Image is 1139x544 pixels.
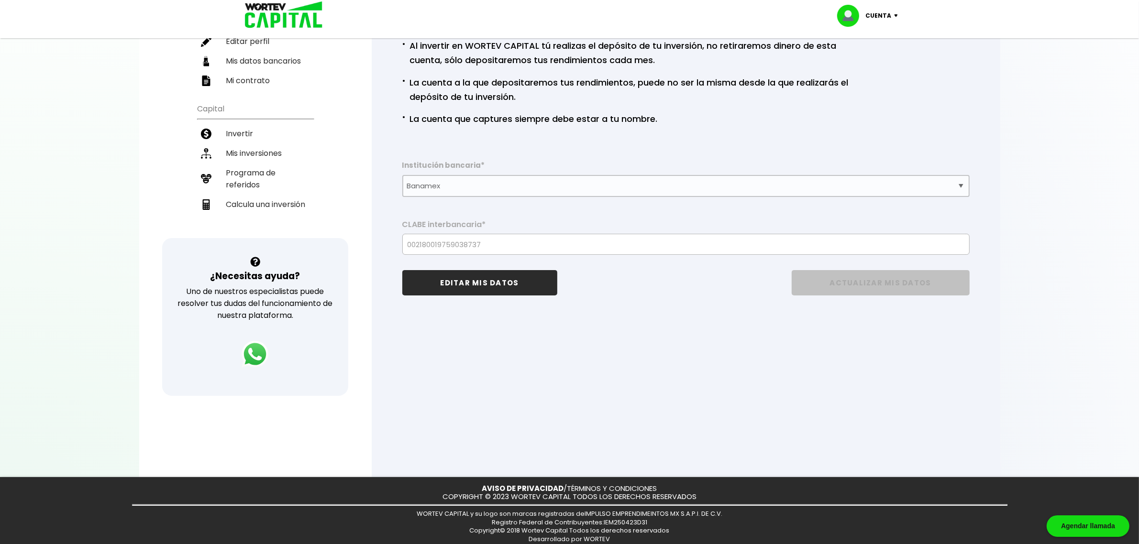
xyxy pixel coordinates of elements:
[402,220,970,234] label: CLABE interbancaria
[407,234,965,254] input: 18 dígitos
[197,143,313,163] a: Mis inversiones
[197,51,313,71] a: Mis datos bancarios
[402,110,658,126] p: La cuenta que captures siempre debe estar a tu nombre.
[837,5,866,27] img: profile-image
[201,36,211,47] img: editar-icon.952d3147.svg
[242,341,268,368] img: logos_whatsapp-icon.242b2217.svg
[1047,515,1129,537] div: Agendar llamada
[892,14,905,17] img: icon-down
[201,56,211,66] img: datos-icon.10cf9172.svg
[197,124,313,143] a: Invertir
[402,110,406,124] span: ·
[492,518,647,527] span: Registro Federal de Contribuyentes: IEM250423D31
[201,76,211,86] img: contrato-icon.f2db500c.svg
[197,32,313,51] a: Editar perfil
[482,483,564,493] a: AVISO DE PRIVACIDAD
[197,6,313,90] ul: Perfil
[866,9,892,23] p: Cuenta
[529,534,610,544] span: Desarrollado por WORTEV
[201,129,211,139] img: invertir-icon.b3b967d7.svg
[201,174,211,184] img: recomiendanos-icon.9b8e9327.svg
[197,163,313,195] a: Programa de referidos
[402,74,862,104] p: La cuenta a la que depositaremos tus rendimientos, puede no ser la misma desde la que realizarás ...
[417,509,722,518] span: WORTEV CAPITAL y su logo son marcas registradas de IMPULSO EMPRENDIMEINTOS MX S.A.P.I. DE C.V.
[402,37,406,51] span: ·
[201,199,211,210] img: calculadora-icon.17d418c4.svg
[197,98,313,238] ul: Capital
[482,485,657,493] p: /
[402,74,406,88] span: ·
[792,270,970,295] button: ACTUALIZAR MIS DATOS
[442,493,697,501] p: COPYRIGHT © 2023 WORTEV CAPITAL TODOS LOS DERECHOS RESERVADOS
[470,526,670,535] span: Copyright© 2018 Wortev Capital Todos los derechos reservados
[402,161,970,175] label: Institución bancaria
[197,195,313,214] a: Calcula una inversión
[210,269,300,283] h3: ¿Necesitas ayuda?
[402,270,557,295] button: EDITAR MIS DATOS
[567,483,657,493] a: TÉRMINOS Y CONDICIONES
[175,285,336,321] p: Uno de nuestros especialistas puede resolver tus dudas del funcionamiento de nuestra plataforma.
[201,148,211,159] img: inversiones-icon.6695dc30.svg
[197,71,313,90] a: Mi contrato
[402,37,862,67] p: Al invertir en WORTEV CAPITAL tú realizas el depósito de tu inversión, no retiraremos dinero de e...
